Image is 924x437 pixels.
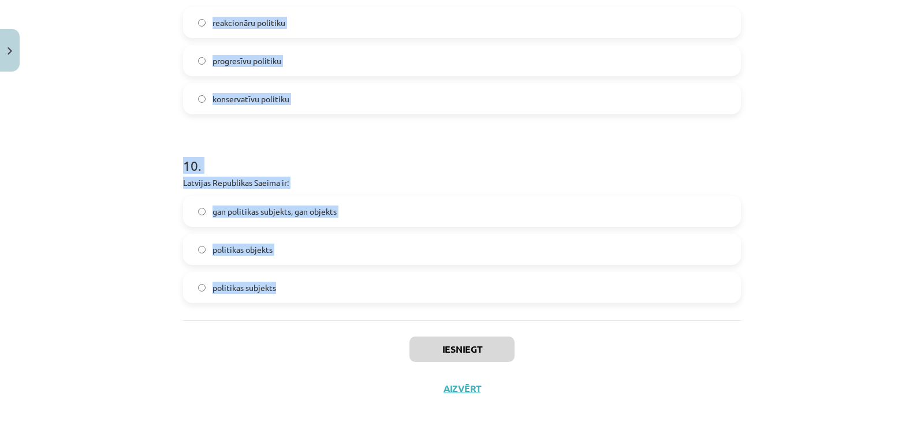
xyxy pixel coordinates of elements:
img: icon-close-lesson-0947bae3869378f0d4975bcd49f059093ad1ed9edebbc8119c70593378902aed.svg [8,47,12,55]
span: reakcionāru politiku [213,17,285,29]
input: konservatīvu politiku [198,95,206,103]
span: politikas subjekts [213,282,276,294]
button: Aizvērt [440,383,484,394]
input: politikas objekts [198,246,206,253]
input: progresīvu politiku [198,57,206,65]
button: Iesniegt [409,337,515,362]
span: progresīvu politiku [213,55,281,67]
input: gan politikas subjekts, gan objekts [198,208,206,215]
span: konservatīvu politiku [213,93,289,105]
p: Latvijas Republikas Saeima ir: [183,177,741,189]
input: politikas subjekts [198,284,206,292]
span: politikas objekts [213,244,273,256]
input: reakcionāru politiku [198,19,206,27]
span: gan politikas subjekts, gan objekts [213,206,337,218]
h1: 10 . [183,137,741,173]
